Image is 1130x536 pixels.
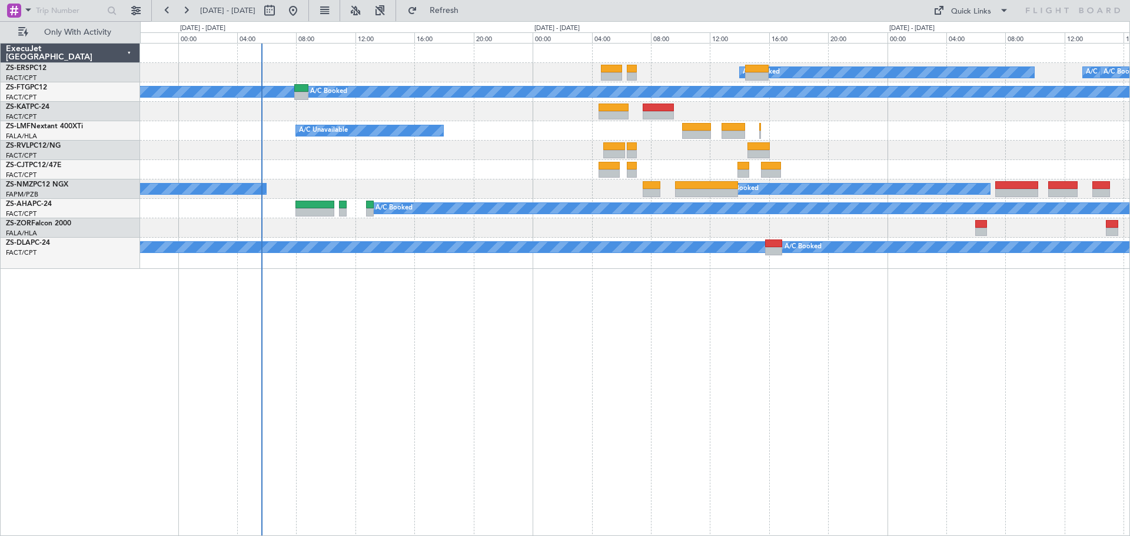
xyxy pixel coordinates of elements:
[534,24,580,34] div: [DATE] - [DATE]
[951,6,991,18] div: Quick Links
[6,123,31,130] span: ZS-LMF
[6,239,50,247] a: ZS-DLAPC-24
[785,238,822,256] div: A/C Booked
[888,32,946,43] div: 00:00
[299,122,348,139] div: A/C Unavailable
[6,201,52,208] a: ZS-AHAPC-24
[6,220,71,227] a: ZS-ZORFalcon 2000
[1065,32,1124,43] div: 12:00
[178,32,237,43] div: 00:00
[6,93,36,102] a: FACT/CPT
[6,132,37,141] a: FALA/HLA
[36,2,104,19] input: Trip Number
[889,24,935,34] div: [DATE] - [DATE]
[6,123,83,130] a: ZS-LMFNextant 400XTi
[6,65,46,72] a: ZS-ERSPC12
[6,142,29,149] span: ZS-RVL
[769,32,828,43] div: 16:00
[946,32,1005,43] div: 04:00
[6,104,30,111] span: ZS-KAT
[6,181,68,188] a: ZS-NMZPC12 NGX
[6,201,32,208] span: ZS-AHA
[1005,32,1064,43] div: 08:00
[180,24,225,34] div: [DATE] - [DATE]
[6,229,37,238] a: FALA/HLA
[6,162,61,169] a: ZS-CJTPC12/47E
[414,32,473,43] div: 16:00
[6,112,36,121] a: FACT/CPT
[533,32,591,43] div: 00:00
[474,32,533,43] div: 20:00
[402,1,473,20] button: Refresh
[6,151,36,160] a: FACT/CPT
[6,162,29,169] span: ZS-CJT
[310,83,347,101] div: A/C Booked
[928,1,1015,20] button: Quick Links
[355,32,414,43] div: 12:00
[722,180,759,198] div: A/C Booked
[6,220,31,227] span: ZS-ZOR
[420,6,469,15] span: Refresh
[13,23,128,42] button: Only With Activity
[375,199,413,217] div: A/C Booked
[592,32,651,43] div: 04:00
[828,32,887,43] div: 20:00
[296,32,355,43] div: 08:00
[6,74,36,82] a: FACT/CPT
[710,32,769,43] div: 12:00
[6,209,36,218] a: FACT/CPT
[6,171,36,179] a: FACT/CPT
[6,84,30,91] span: ZS-FTG
[1086,64,1123,81] div: A/C Booked
[743,64,780,81] div: A/C Booked
[200,5,255,16] span: [DATE] - [DATE]
[651,32,710,43] div: 08:00
[6,84,47,91] a: ZS-FTGPC12
[6,65,29,72] span: ZS-ERS
[119,32,178,43] div: 20:00
[6,190,38,199] a: FAPM/PZB
[6,104,49,111] a: ZS-KATPC-24
[31,28,124,36] span: Only With Activity
[6,239,31,247] span: ZS-DLA
[6,248,36,257] a: FACT/CPT
[237,32,296,43] div: 04:00
[6,142,61,149] a: ZS-RVLPC12/NG
[6,181,33,188] span: ZS-NMZ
